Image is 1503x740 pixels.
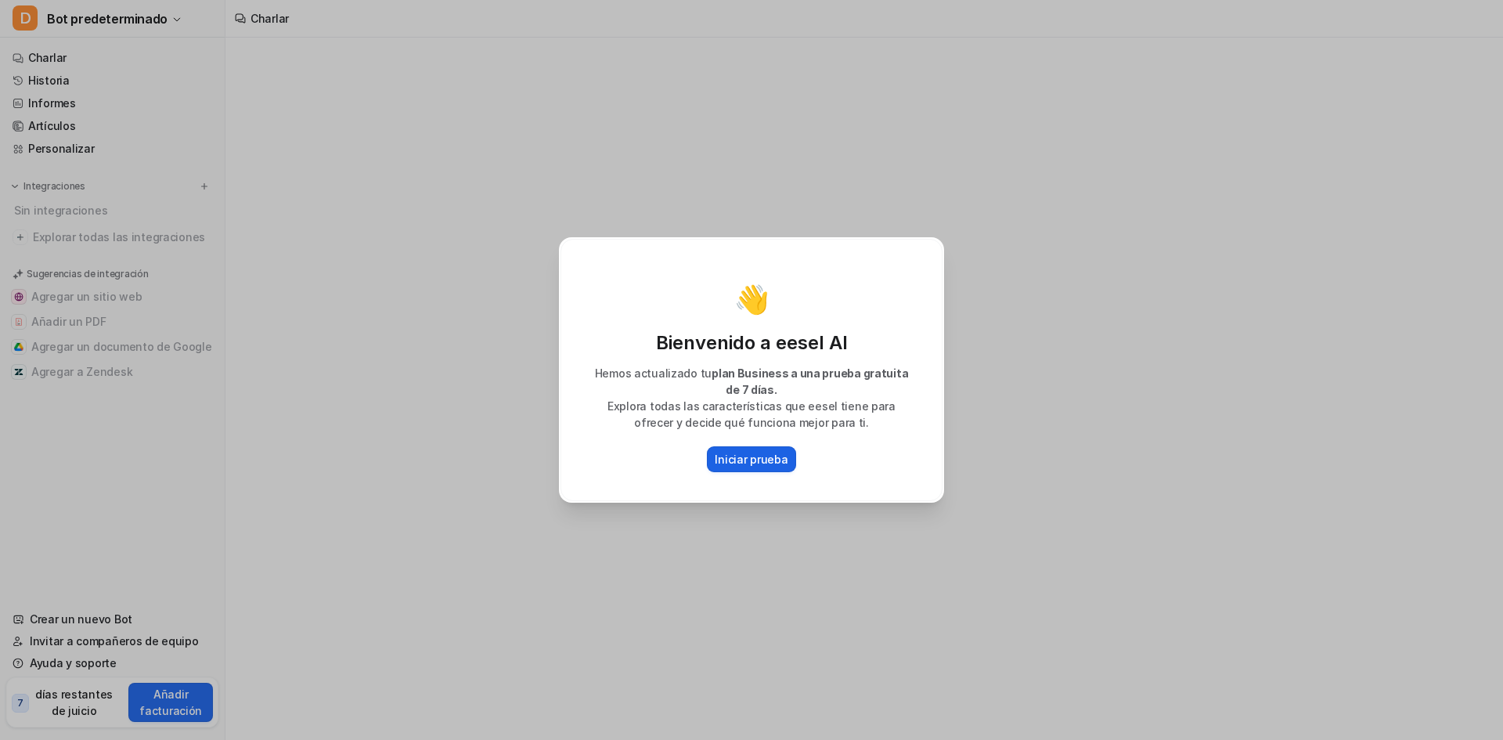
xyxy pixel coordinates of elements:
font: Iniciar prueba [715,453,788,466]
font: plan Business a una prueba gratuita de 7 días. [712,366,908,396]
font: Bienvenido a eesel AI [656,331,848,354]
font: Explora todas las características que eesel tiene para ofrecer y decide qué funciona mejor para ti. [607,399,896,429]
font: Hemos actualizado tu [595,366,712,380]
font: 👋 [734,282,770,316]
button: Iniciar prueba [707,446,795,472]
